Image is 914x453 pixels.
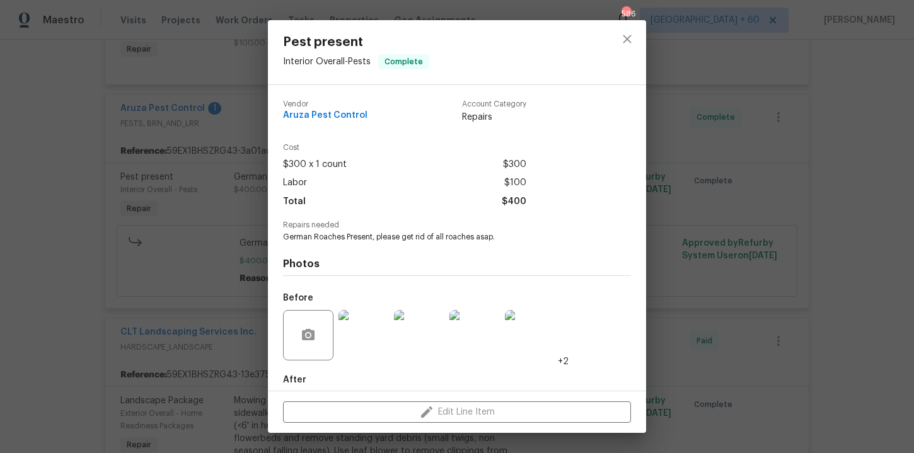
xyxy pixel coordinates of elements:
span: Labor [283,174,307,192]
h5: Before [283,294,313,302]
span: Complete [379,55,428,68]
h5: After [283,376,306,384]
span: Repairs needed [283,221,631,229]
span: German Roaches Present, please get rid of all roaches asap. [283,232,596,243]
div: 586 [622,8,630,20]
button: close [612,24,642,54]
span: Account Category [462,100,526,108]
span: $400 [502,193,526,211]
span: Interior Overall - Pests [283,57,371,66]
span: Cost [283,144,526,152]
span: Repairs [462,111,526,123]
span: Total [283,193,306,211]
span: Pest present [283,35,429,49]
span: Vendor [283,100,367,108]
span: $300 [503,156,526,174]
span: $300 x 1 count [283,156,347,174]
span: +2 [558,355,569,368]
h4: Photos [283,258,631,270]
span: Aruza Pest Control [283,111,367,120]
span: $100 [504,174,526,192]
